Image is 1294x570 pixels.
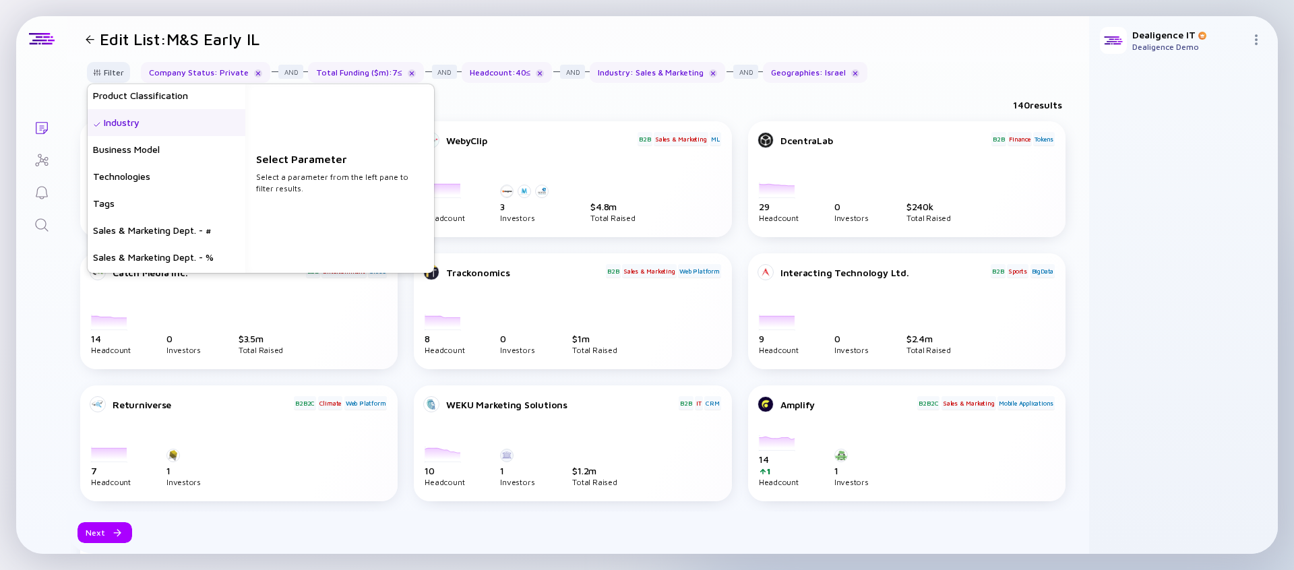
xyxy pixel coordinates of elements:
[16,110,67,143] a: Lists
[344,396,388,410] div: Web Platform
[462,62,553,83] div: Headcount : 40 ≤
[88,244,245,271] div: Sales & Marketing Dept. - %
[16,143,67,175] a: Investor Map
[500,215,553,221] div: Investors
[166,479,201,485] div: Investors
[622,264,677,278] div: Sales & Marketing
[906,347,951,353] div: Total Raised
[906,215,951,221] div: Total Raised
[834,347,869,353] div: Investors
[780,399,917,410] div: Amplify
[500,201,553,212] div: 3
[654,132,708,146] div: Sales & Marketing
[1030,264,1055,278] div: BigData
[906,201,951,212] div: $ 240k
[638,132,652,146] div: B2B
[1132,42,1245,52] div: Dealigence Demo
[942,396,996,410] div: Sales & Marketing
[678,264,721,278] div: Web Platform
[166,347,201,353] div: Investors
[1100,27,1127,54] img: Dealigence Profile Picture
[88,109,245,136] div: Industry
[141,62,270,83] div: Company Status : Private
[834,465,869,476] div: 1
[88,190,245,217] div: Tags
[166,333,201,344] div: 0
[113,399,292,410] div: Returniverse
[85,62,132,83] div: Filter
[991,132,1006,146] div: B2B
[446,399,677,410] div: WEKU Marketing Solutions
[572,465,617,476] div: $ 1.2m
[606,264,620,278] div: B2B
[16,208,67,240] a: Search
[1013,99,1062,110] div: 140 results
[1251,34,1262,45] img: Menu
[500,479,534,485] div: Investors
[500,465,534,476] div: 1
[256,152,423,166] div: Select Parameter
[1007,264,1028,278] div: Sports
[88,82,245,109] div: Product Classification
[834,201,869,212] div: 0
[88,217,245,244] div: Sales & Marketing Dept. - #
[239,347,283,353] div: Total Raised
[679,396,693,410] div: B2B
[695,396,703,410] div: IT
[16,175,67,208] a: Reminders
[572,479,617,485] div: Total Raised
[500,333,534,344] div: 0
[997,396,1055,410] div: Mobile Applications
[294,396,316,410] div: B2B2C
[87,62,130,83] button: Filter
[590,62,725,83] div: Industry : Sales & Marketing
[704,396,720,410] div: CRM
[590,215,635,221] div: Total Raised
[834,333,869,344] div: 0
[308,62,424,83] div: Total Funding ($m) : 7 ≤
[318,396,343,410] div: Climate
[88,163,245,190] div: Technologies
[710,132,721,146] div: ML
[93,121,101,129] img: Selected
[991,264,1005,278] div: B2B
[1132,29,1245,40] div: Dealigence IT
[78,522,132,543] button: Next
[906,333,951,344] div: $ 2.4m
[166,465,201,476] div: 1
[590,201,635,212] div: $ 4.8m
[256,172,423,195] div: Select a parameter from the left pane to filter results.
[1033,132,1055,146] div: Tokens
[834,215,869,221] div: Investors
[446,267,605,278] div: Trackonomics
[88,136,245,163] div: Business Model
[572,333,617,344] div: $ 1m
[780,267,990,278] div: Interacting Technology Ltd.
[500,347,534,353] div: Investors
[572,347,617,353] div: Total Raised
[917,396,939,410] div: B2B2C
[834,479,869,485] div: Investors
[239,333,283,344] div: $ 3.5m
[88,271,245,298] div: R&D Dept. - %
[446,135,636,146] div: WebyClip
[1008,132,1032,146] div: Finance
[100,30,259,49] h1: Edit List: M&S Early IL
[763,62,867,83] div: Geographies : Israel
[780,135,991,146] div: DcentraLab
